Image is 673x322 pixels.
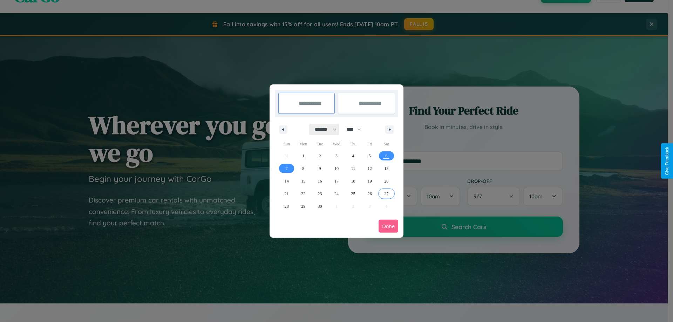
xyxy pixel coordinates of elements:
button: 9 [312,162,328,175]
span: 2 [319,150,321,162]
button: 23 [312,187,328,200]
span: 11 [351,162,355,175]
span: 16 [318,175,322,187]
span: Wed [328,138,345,150]
button: 29 [295,200,311,213]
span: 24 [334,187,339,200]
button: 26 [361,187,378,200]
button: 24 [328,187,345,200]
span: 20 [384,175,388,187]
span: 17 [334,175,339,187]
span: 13 [384,162,388,175]
span: Thu [345,138,361,150]
button: 12 [361,162,378,175]
span: Tue [312,138,328,150]
button: 6 [378,150,395,162]
span: 18 [351,175,355,187]
button: 25 [345,187,361,200]
button: 3 [328,150,345,162]
span: Fri [361,138,378,150]
span: 30 [318,200,322,213]
button: 17 [328,175,345,187]
span: 7 [286,162,288,175]
button: 1 [295,150,311,162]
button: 20 [378,175,395,187]
button: 15 [295,175,311,187]
button: 28 [278,200,295,213]
button: 13 [378,162,395,175]
button: 7 [278,162,295,175]
span: 9 [319,162,321,175]
span: 26 [368,187,372,200]
span: 19 [368,175,372,187]
button: 19 [361,175,378,187]
button: 18 [345,175,361,187]
button: 14 [278,175,295,187]
span: 1 [302,150,304,162]
button: Done [379,220,398,233]
span: 14 [285,175,289,187]
span: 15 [301,175,305,187]
button: 21 [278,187,295,200]
span: 22 [301,187,305,200]
span: 10 [334,162,339,175]
span: 6 [385,150,387,162]
span: Sat [378,138,395,150]
button: 8 [295,162,311,175]
span: 21 [285,187,289,200]
button: 30 [312,200,328,213]
span: 5 [369,150,371,162]
button: 16 [312,175,328,187]
button: 22 [295,187,311,200]
button: 11 [345,162,361,175]
button: 5 [361,150,378,162]
span: Mon [295,138,311,150]
button: 2 [312,150,328,162]
span: 4 [352,150,354,162]
span: 3 [335,150,338,162]
span: 12 [368,162,372,175]
button: 4 [345,150,361,162]
button: 27 [378,187,395,200]
span: 8 [302,162,304,175]
span: 23 [318,187,322,200]
div: Give Feedback [665,147,669,175]
span: 27 [384,187,388,200]
span: 28 [285,200,289,213]
span: 25 [351,187,355,200]
button: 10 [328,162,345,175]
span: Sun [278,138,295,150]
span: 29 [301,200,305,213]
